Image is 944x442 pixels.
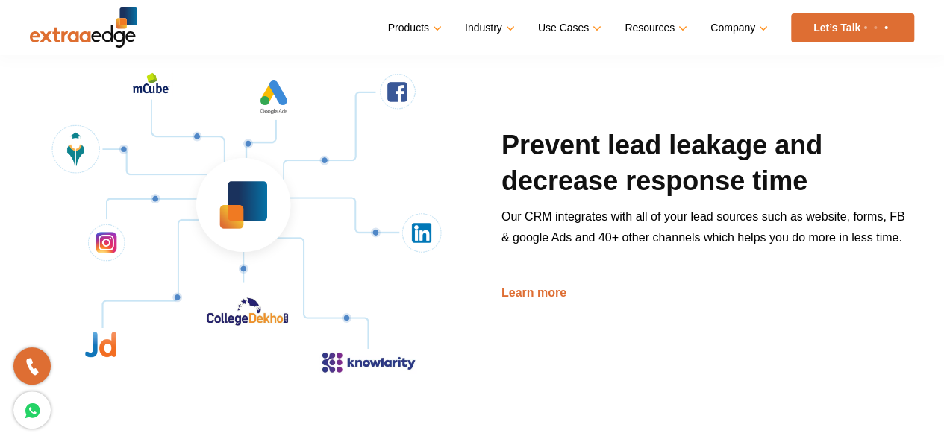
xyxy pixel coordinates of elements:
p: Our CRM integrates with all of your lead sources such as website, forms, FB & google Ads and 40+ ... [501,206,914,259]
a: Products [388,17,439,39]
a: Use Cases [538,17,598,39]
a: Let’s Talk [791,13,914,42]
a: Industry [465,17,512,39]
a: Company [710,17,765,39]
a: Learn more [501,286,566,299]
a: Resources [625,17,684,39]
h2: Prevent lead leakage and decrease response time [501,127,914,206]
